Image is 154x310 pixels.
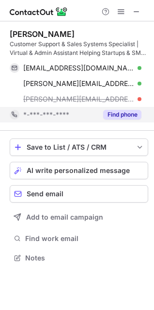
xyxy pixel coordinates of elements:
button: Find work email [10,232,148,245]
span: Notes [25,254,144,262]
button: Notes [10,251,148,265]
button: Reveal Button [103,110,141,120]
div: Save to List / ATS / CRM [27,143,131,151]
img: ContactOut v5.3.10 [10,6,68,17]
button: Send email [10,185,148,203]
span: [PERSON_NAME][EMAIL_ADDRESS][DOMAIN_NAME] [23,79,134,88]
span: Find work email [25,234,144,243]
span: [PERSON_NAME][EMAIL_ADDRESS][DOMAIN_NAME] [23,95,134,103]
span: AI write personalized message [27,167,130,174]
button: save-profile-one-click [10,138,148,156]
span: Send email [27,190,63,198]
button: AI write personalized message [10,162,148,179]
div: [PERSON_NAME] [10,29,75,39]
span: [EMAIL_ADDRESS][DOMAIN_NAME] [23,64,134,72]
span: Add to email campaign [26,213,103,221]
button: Add to email campaign [10,208,148,226]
div: Customer Support & Sales Systems Specialist | Virtual & Admin Assistant Helping Startups & SMEs I... [10,40,148,57]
